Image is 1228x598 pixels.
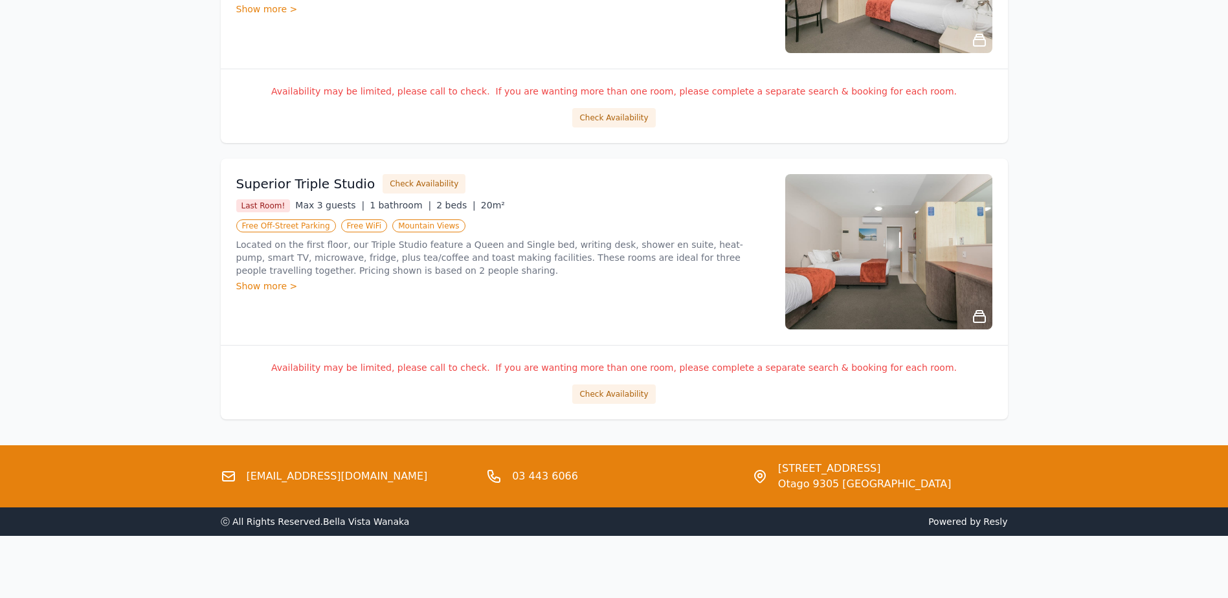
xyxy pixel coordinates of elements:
span: Max 3 guests | [295,200,364,210]
span: 2 beds | [436,200,476,210]
div: Show more > [236,3,770,16]
button: Check Availability [572,384,655,404]
span: 1 bathroom | [370,200,431,210]
span: Free Off-Street Parking [236,219,336,232]
button: Check Availability [572,108,655,127]
p: Located on the first floor, our Triple Studio feature a Queen and Single bed, writing desk, showe... [236,238,770,277]
div: Show more > [236,280,770,293]
span: ⓒ All Rights Reserved. Bella Vista Wanaka [221,516,410,527]
p: Availability may be limited, please call to check. If you are wanting more than one room, please ... [236,85,992,98]
span: 20m² [481,200,505,210]
p: Availability may be limited, please call to check. If you are wanting more than one room, please ... [236,361,992,374]
span: Mountain Views [392,219,465,232]
a: 03 443 6066 [512,469,578,484]
span: Powered by [620,515,1008,528]
span: Otago 9305 [GEOGRAPHIC_DATA] [778,476,952,492]
span: Last Room! [236,199,291,212]
h3: Superior Triple Studio [236,175,375,193]
a: [EMAIL_ADDRESS][DOMAIN_NAME] [247,469,428,484]
a: Resly [983,516,1007,527]
span: [STREET_ADDRESS] [778,461,952,476]
span: Free WiFi [341,219,388,232]
button: Check Availability [383,174,465,194]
